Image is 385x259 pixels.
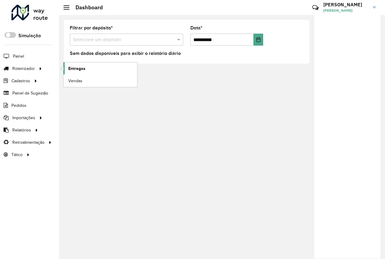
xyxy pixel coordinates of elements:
[68,65,85,72] span: Entregas
[254,34,263,46] button: Choose Date
[70,24,113,32] label: Filtrar por depósito
[309,1,322,14] a: Contato Rápido
[11,78,30,84] span: Cadastros
[63,75,137,87] a: Vendas
[68,78,82,84] span: Vendas
[70,50,181,57] label: Sem dados disponíveis para exibir o relatório diário
[69,4,103,11] h2: Dashboard
[63,62,137,74] a: Entregas
[13,53,24,59] span: Painel
[11,152,23,158] span: Tático
[12,139,45,146] span: Retroalimentação
[323,8,368,13] span: [PERSON_NAME]
[190,24,202,32] label: Data
[12,127,31,133] span: Relatórios
[12,65,35,72] span: Roteirizador
[12,90,48,96] span: Painel de Sugestão
[18,32,41,39] label: Simulação
[11,102,26,109] span: Pedidos
[323,2,368,8] h3: [PERSON_NAME]
[12,115,35,121] span: Importações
